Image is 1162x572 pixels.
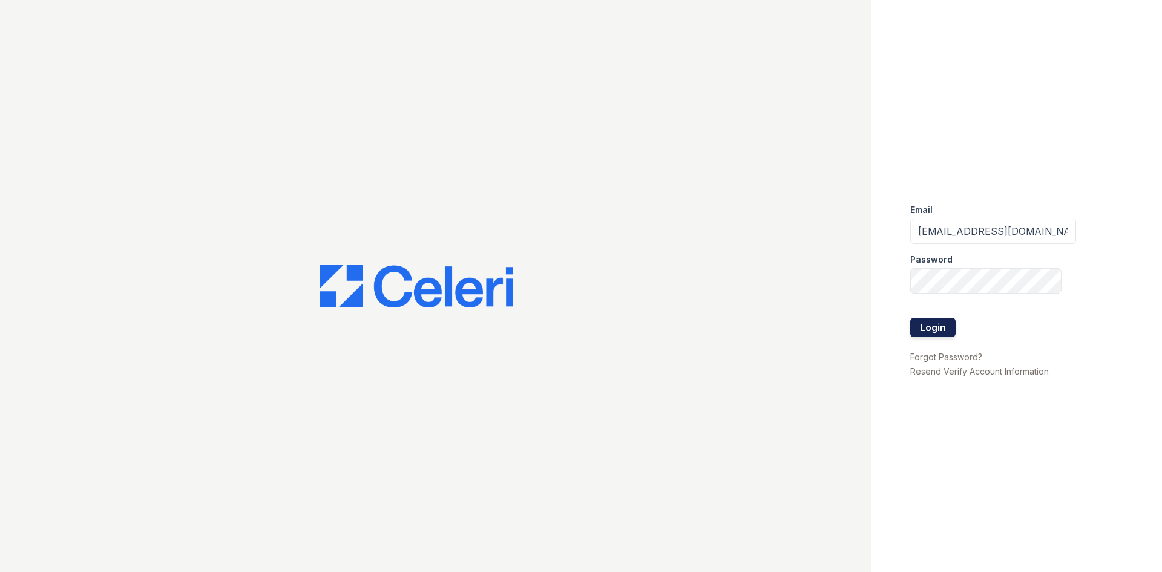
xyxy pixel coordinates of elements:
[910,318,956,337] button: Login
[910,254,953,266] label: Password
[320,265,513,308] img: CE_Logo_Blue-a8612792a0a2168367f1c8372b55b34899dd931a85d93a1a3d3e32e68fde9ad4.png
[910,204,933,216] label: Email
[910,352,982,362] a: Forgot Password?
[910,366,1049,376] a: Resend Verify Account Information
